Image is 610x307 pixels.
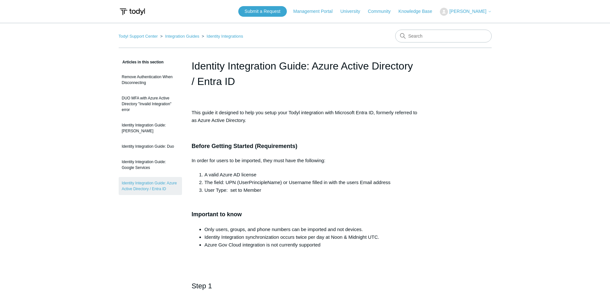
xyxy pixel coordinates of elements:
a: University [340,8,366,15]
li: The field: UPN (UserPrincipleName) or Username filled in with the users Email address [205,179,419,186]
li: Todyl Support Center [119,34,159,39]
h3: Before Getting Started (Requirements) [192,142,419,151]
a: Remove Authentication When Disconnecting [119,71,182,89]
h3: Important to know [192,200,419,219]
li: User Type: set to Member [205,186,419,194]
a: Community [368,8,397,15]
a: Identity Integration Guide: Google Services [119,156,182,174]
a: Management Portal [293,8,339,15]
a: Identity Integration Guide: [PERSON_NAME] [119,119,182,137]
a: Todyl Support Center [119,34,158,39]
input: Search [395,30,492,42]
button: [PERSON_NAME] [440,8,491,16]
li: Identity Integration synchronization occurs twice per day at Noon & Midnight UTC. [205,233,419,241]
a: Integration Guides [165,34,199,39]
a: Identity Integration Guide: Azure Active Directory / Entra ID [119,177,182,195]
a: Knowledge Base [398,8,439,15]
a: DUO MFA with Azure Active Directory "Invalid Integration" error [119,92,182,116]
p: This guide it designed to help you setup your Todyl integration with Microsoft Entra ID, formerly... [192,109,419,124]
a: Identity Integration Guide: Duo [119,140,182,153]
li: Azure Gov Cloud integration is not currently supported [205,241,419,249]
h1: Identity Integration Guide: Azure Active Directory / Entra ID [192,58,419,89]
li: A valid Azure AD license [205,171,419,179]
span: [PERSON_NAME] [449,9,486,14]
p: In order for users to be imported, they must have the following: [192,157,419,164]
span: Articles in this section [119,60,164,64]
li: Integration Guides [159,34,200,39]
a: Submit a Request [238,6,287,17]
li: Only users, groups, and phone numbers can be imported and not devices. [205,226,419,233]
img: Todyl Support Center Help Center home page [119,6,146,18]
li: Identity Integrations [200,34,243,39]
a: Identity Integrations [207,34,243,39]
h2: Step 1 [192,280,419,303]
